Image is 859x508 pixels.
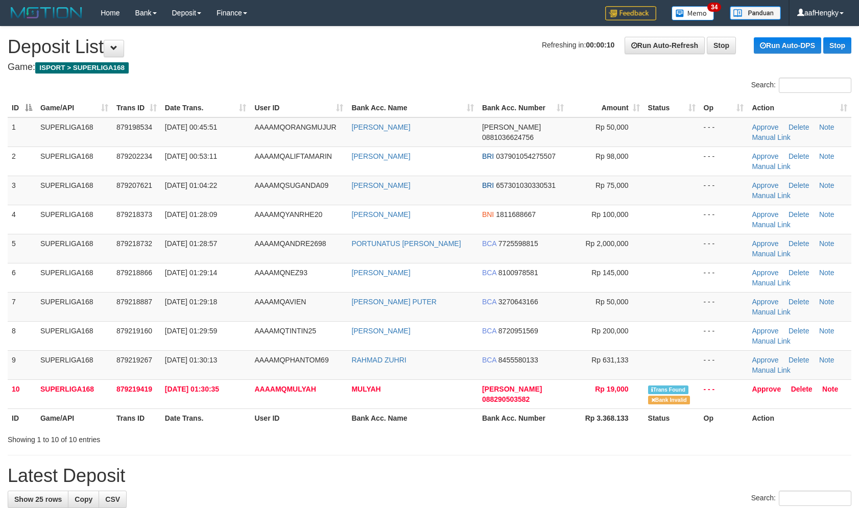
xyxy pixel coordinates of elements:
[789,210,809,219] a: Delete
[254,385,316,393] span: AAAAMQMULYAH
[482,298,496,306] span: BCA
[116,269,152,277] span: 879218866
[700,321,748,350] td: - - -
[752,298,778,306] a: Approve
[568,408,644,427] th: Rp 3.368.133
[822,385,838,393] a: Note
[8,430,350,445] div: Showing 1 to 10 of 10 entries
[8,466,851,486] h1: Latest Deposit
[789,327,809,335] a: Delete
[347,99,478,117] th: Bank Acc. Name: activate to sort column ascending
[648,396,690,404] span: Bank is not match
[351,210,410,219] a: [PERSON_NAME]
[752,162,791,171] a: Manual Link
[8,37,851,57] h1: Deposit List
[165,210,217,219] span: [DATE] 01:28:09
[789,181,809,189] a: Delete
[752,385,781,393] a: Approve
[36,292,112,321] td: SUPERLIGA168
[250,408,347,427] th: User ID
[36,321,112,350] td: SUPERLIGA168
[8,491,68,508] a: Show 25 rows
[351,269,410,277] a: [PERSON_NAME]
[591,327,628,335] span: Rp 200,000
[8,147,36,176] td: 2
[165,327,217,335] span: [DATE] 01:29:59
[791,385,813,393] a: Delete
[116,356,152,364] span: 879219267
[165,385,219,393] span: [DATE] 01:30:35
[496,210,536,219] span: Copy 1811688667 to clipboard
[165,239,217,248] span: [DATE] 01:28:57
[752,279,791,287] a: Manual Link
[36,205,112,234] td: SUPERLIGA168
[116,298,152,306] span: 879218887
[707,37,736,54] a: Stop
[165,298,217,306] span: [DATE] 01:29:18
[482,123,541,131] span: [PERSON_NAME]
[36,350,112,379] td: SUPERLIGA168
[250,99,347,117] th: User ID: activate to sort column ascending
[748,99,851,117] th: Action: activate to sort column ascending
[165,152,217,160] span: [DATE] 00:53:11
[8,5,85,20] img: MOTION_logo.png
[752,221,791,229] a: Manual Link
[819,123,834,131] a: Note
[482,327,496,335] span: BCA
[161,408,251,427] th: Date Trans.
[752,308,791,316] a: Manual Link
[672,6,714,20] img: Button%20Memo.svg
[498,298,538,306] span: Copy 3270643166 to clipboard
[789,356,809,364] a: Delete
[36,176,112,205] td: SUPERLIGA168
[254,210,322,219] span: AAAAMQYANRHE20
[478,99,568,117] th: Bank Acc. Number: activate to sort column ascending
[779,491,851,506] input: Search:
[161,99,251,117] th: Date Trans.: activate to sort column ascending
[112,408,161,427] th: Trans ID
[36,234,112,263] td: SUPERLIGA168
[819,298,834,306] a: Note
[351,123,410,131] a: [PERSON_NAME]
[482,210,494,219] span: BNI
[595,123,629,131] span: Rp 50,000
[8,234,36,263] td: 5
[112,99,161,117] th: Trans ID: activate to sort column ascending
[752,269,778,277] a: Approve
[482,356,496,364] span: BCA
[819,181,834,189] a: Note
[700,234,748,263] td: - - -
[105,495,120,503] span: CSV
[351,385,380,393] a: MULYAH
[165,269,217,277] span: [DATE] 01:29:14
[754,37,821,54] a: Run Auto-DPS
[478,408,568,427] th: Bank Acc. Number
[8,176,36,205] td: 3
[700,263,748,292] td: - - -
[14,495,62,503] span: Show 25 rows
[351,298,436,306] a: [PERSON_NAME] PUTER
[823,37,851,54] a: Stop
[819,152,834,160] a: Note
[730,6,781,20] img: panduan.png
[752,152,778,160] a: Approve
[482,152,494,160] span: BRI
[700,147,748,176] td: - - -
[648,385,689,394] span: Similar transaction found
[8,99,36,117] th: ID: activate to sort column descending
[498,269,538,277] span: Copy 8100978581 to clipboard
[36,408,112,427] th: Game/API
[36,263,112,292] td: SUPERLIGA168
[700,99,748,117] th: Op: activate to sort column ascending
[482,385,542,393] span: [PERSON_NAME]
[819,269,834,277] a: Note
[254,123,336,131] span: AAAAMQORANGMUJUR
[752,356,778,364] a: Approve
[752,210,778,219] a: Approve
[752,337,791,345] a: Manual Link
[819,356,834,364] a: Note
[116,181,152,189] span: 879207621
[254,181,328,189] span: AAAAMQSUGANDA09
[700,292,748,321] td: - - -
[351,356,406,364] a: RAHMAD ZUHRI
